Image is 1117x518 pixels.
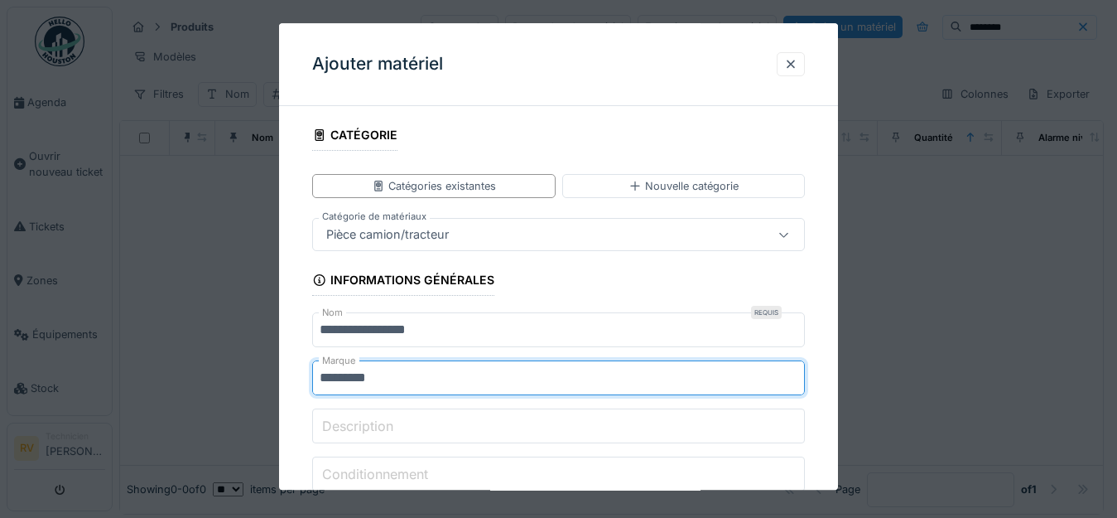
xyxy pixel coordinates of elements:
[319,355,359,369] label: Marque
[319,307,346,321] label: Nom
[628,178,739,194] div: Nouvelle catégorie
[319,464,431,484] label: Conditionnement
[312,268,494,296] div: Informations générales
[312,54,443,75] h3: Ajouter matériel
[372,178,496,194] div: Catégories existantes
[320,225,455,244] div: Pièce camion/tracteur
[312,123,397,151] div: Catégorie
[319,416,397,436] label: Description
[751,307,782,320] div: Requis
[319,210,430,224] label: Catégorie de matériaux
